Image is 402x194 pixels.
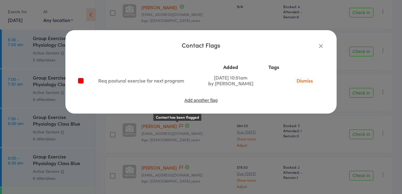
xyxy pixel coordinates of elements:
[292,77,317,84] a: Dismiss this flag
[77,42,325,48] div: Contact Flags
[199,62,263,72] th: Added
[184,98,218,103] button: Add another flag
[153,114,201,121] div: Contact has been flagged
[88,78,194,83] div: Req postural exercise for next program
[199,72,263,89] td: [DATE] 10:51am by [PERSON_NAME]
[263,62,284,72] th: Tags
